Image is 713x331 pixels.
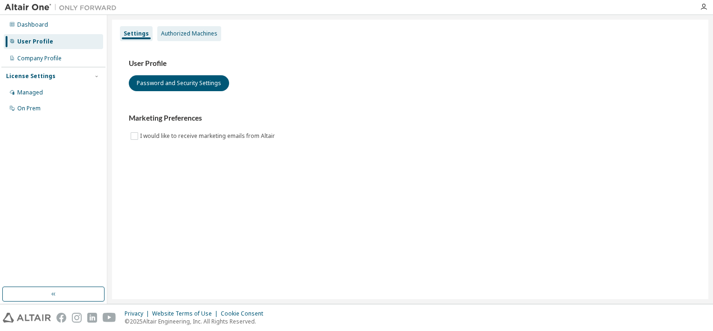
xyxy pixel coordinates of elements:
[87,313,97,323] img: linkedin.svg
[17,55,62,62] div: Company Profile
[129,75,229,91] button: Password and Security Settings
[152,310,221,317] div: Website Terms of Use
[125,317,269,325] p: © 2025 Altair Engineering, Inc. All Rights Reserved.
[140,130,277,142] label: I would like to receive marketing emails from Altair
[5,3,121,12] img: Altair One
[125,310,152,317] div: Privacy
[103,313,116,323] img: youtube.svg
[17,38,53,45] div: User Profile
[17,89,43,96] div: Managed
[161,30,217,37] div: Authorized Machines
[3,313,51,323] img: altair_logo.svg
[124,30,149,37] div: Settings
[72,313,82,323] img: instagram.svg
[6,72,56,80] div: License Settings
[56,313,66,323] img: facebook.svg
[17,21,48,29] div: Dashboard
[129,114,692,123] h3: Marketing Preferences
[129,59,692,68] h3: User Profile
[17,105,41,112] div: On Prem
[221,310,269,317] div: Cookie Consent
